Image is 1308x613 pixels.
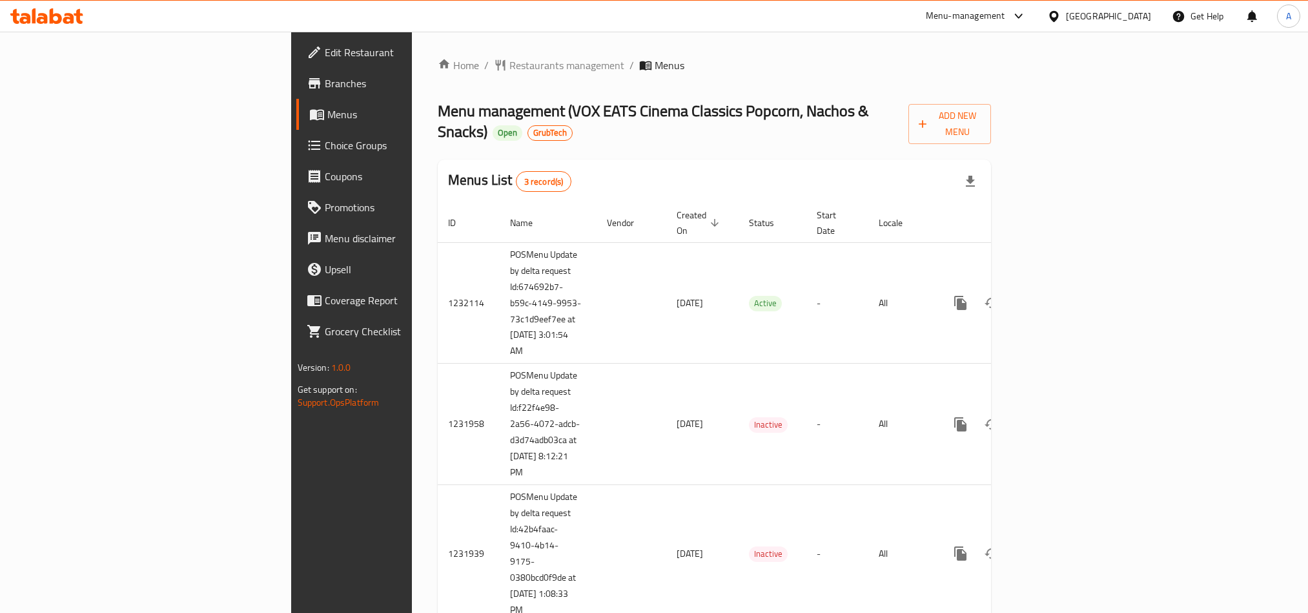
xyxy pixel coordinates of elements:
a: Choice Groups [296,130,509,161]
span: 3 record(s) [516,176,571,188]
span: Inactive [749,417,788,432]
span: Coupons [325,169,499,184]
td: All [868,242,935,364]
div: Inactive [749,546,788,562]
button: Add New Menu [908,104,991,144]
a: Upsell [296,254,509,285]
span: [DATE] [677,295,703,311]
a: Coverage Report [296,285,509,316]
span: Promotions [325,200,499,215]
div: [GEOGRAPHIC_DATA] [1066,9,1151,23]
td: POSMenu Update by delta request Id:674692b7-b59c-4149-9953-73c1d9eef7ee at [DATE] 3:01:54 AM [500,242,597,364]
button: Change Status [976,409,1007,440]
a: Grocery Checklist [296,316,509,347]
span: Locale [879,215,919,231]
span: Branches [325,76,499,91]
span: Restaurants management [509,57,624,73]
span: A [1286,9,1291,23]
a: Promotions [296,192,509,223]
nav: breadcrumb [438,57,991,73]
div: Total records count [516,171,572,192]
span: Active [749,296,782,311]
td: POSMenu Update by delta request Id:f22f4e98-2a56-4072-adcb-d3d74adb03ca at [DATE] 8:12:21 PM [500,364,597,485]
span: Grocery Checklist [325,324,499,339]
span: Inactive [749,546,788,561]
td: - [806,242,868,364]
li: / [629,57,634,73]
button: Change Status [976,538,1007,569]
span: Add New Menu [919,108,981,140]
span: ID [448,215,473,231]
a: Edit Restaurant [296,37,509,68]
button: more [945,409,976,440]
th: Actions [935,203,1079,243]
span: [DATE] [677,415,703,432]
button: Change Status [976,287,1007,318]
span: GrubTech [528,127,572,138]
a: Menus [296,99,509,130]
span: Name [510,215,549,231]
span: Choice Groups [325,138,499,153]
span: Menu management ( VOX EATS Cinema Classics Popcorn, Nachos & Snacks ) [438,96,869,146]
span: 1.0.0 [331,359,351,376]
a: Coupons [296,161,509,192]
a: Branches [296,68,509,99]
span: Edit Restaurant [325,45,499,60]
span: Upsell [325,262,499,277]
td: - [806,364,868,485]
span: Start Date [817,207,853,238]
div: Export file [955,166,986,197]
span: Get support on: [298,381,357,398]
span: Version: [298,359,329,376]
a: Menu disclaimer [296,223,509,254]
span: Status [749,215,791,231]
span: Menu disclaimer [325,231,499,246]
span: Menus [327,107,499,122]
span: Vendor [607,215,651,231]
h2: Menus List [448,171,571,192]
span: Coverage Report [325,293,499,308]
span: Created On [677,207,723,238]
span: Menus [655,57,684,73]
div: Menu-management [926,8,1005,24]
button: more [945,538,976,569]
span: [DATE] [677,545,703,562]
td: All [868,364,935,485]
button: more [945,287,976,318]
div: Inactive [749,417,788,433]
a: Restaurants management [494,57,624,73]
a: Support.OpsPlatform [298,394,380,411]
